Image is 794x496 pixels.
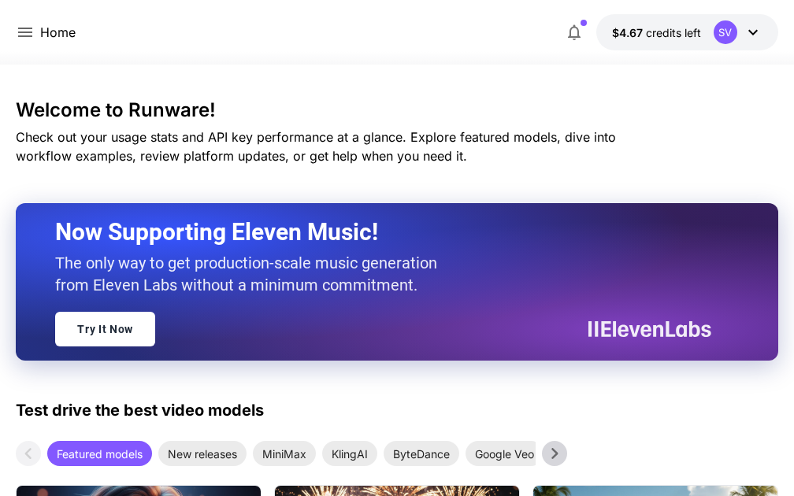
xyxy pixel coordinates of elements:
div: SV [714,20,737,44]
h3: Welcome to Runware! [16,99,778,121]
span: ByteDance [384,446,459,462]
div: $4.67422 [612,24,701,41]
span: Featured models [47,446,152,462]
span: Check out your usage stats and API key performance at a glance. Explore featured models, dive int... [16,129,616,164]
p: Test drive the best video models [16,398,264,422]
nav: breadcrumb [40,23,76,42]
span: $4.67 [612,26,646,39]
div: KlingAI [322,441,377,466]
h2: Now Supporting Eleven Music! [55,217,699,247]
span: Google Veo [466,446,544,462]
span: KlingAI [322,446,377,462]
span: MiniMax [253,446,316,462]
span: New releases [158,446,247,462]
button: $4.67422SV [596,14,778,50]
div: Featured models [47,441,152,466]
a: Home [40,23,76,42]
p: The only way to get production-scale music generation from Eleven Labs without a minimum commitment. [55,252,449,296]
a: Try It Now [55,312,155,346]
div: New releases [158,441,247,466]
span: credits left [646,26,701,39]
div: ByteDance [384,441,459,466]
div: Google Veo [466,441,544,466]
div: MiniMax [253,441,316,466]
